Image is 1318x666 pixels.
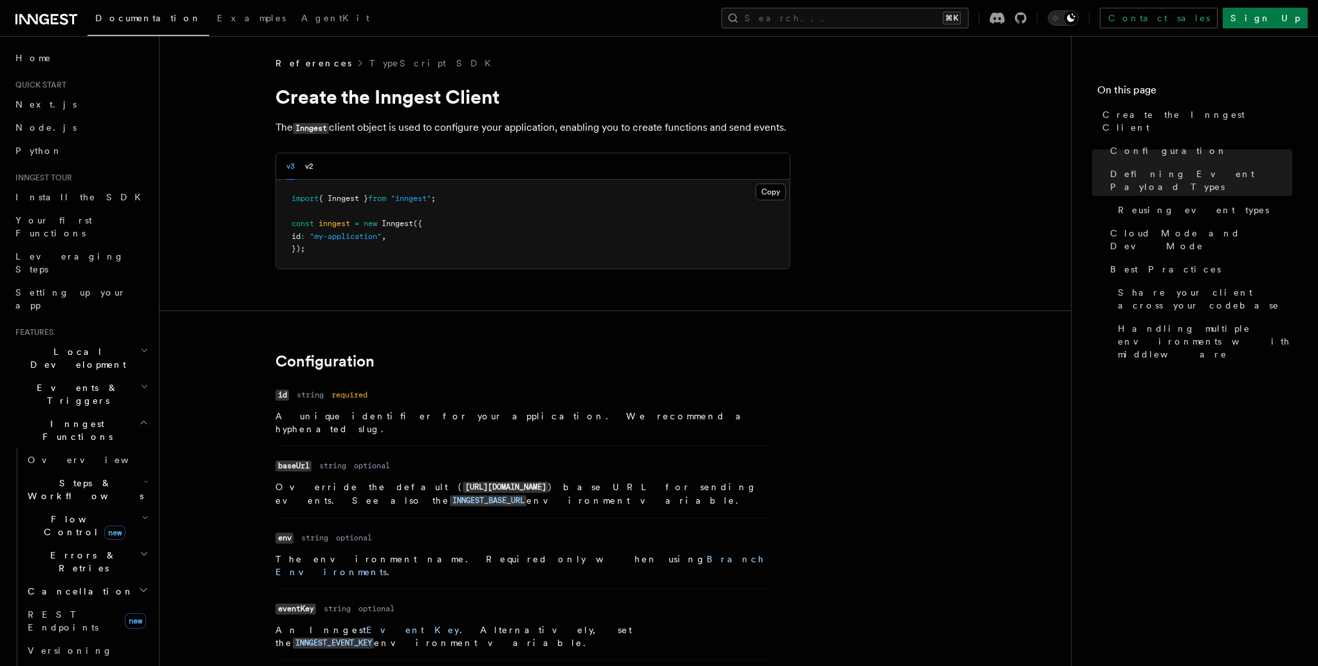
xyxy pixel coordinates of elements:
[368,194,386,203] span: from
[369,57,499,70] a: TypeScript SDK
[23,585,134,598] span: Cancellation
[10,46,151,70] a: Home
[10,186,151,209] a: Install the SDK
[293,123,329,134] code: Inngest
[1048,10,1079,26] button: Toggle dark mode
[293,4,377,35] a: AgentKit
[463,482,548,493] code: [URL][DOMAIN_NAME]
[331,390,367,400] dd: required
[10,345,140,371] span: Local Development
[10,173,72,183] span: Inngest tour
[217,13,286,23] span: Examples
[301,13,369,23] span: AgentKit
[15,287,126,310] span: Setting up your app
[382,219,413,228] span: Inngest
[1102,108,1292,134] span: Create the Inngest Client
[275,461,311,471] code: baseUrl
[275,623,770,650] p: An Inngest . Alternatively, set the environment variable.
[275,554,765,577] a: Branch Environments
[275,604,316,614] code: eventKey
[943,12,961,24] kbd: ⌘K
[28,645,113,656] span: Versioning
[319,219,350,228] span: inngest
[23,448,151,471] a: Overview
[756,184,786,200] button: Copy
[10,209,151,245] a: Your first Functions
[275,553,770,578] p: The environment name. Required only when using .
[292,232,301,241] span: id
[23,508,151,544] button: Flow Controlnew
[275,410,770,435] p: A unique identifier for your application. We recommend a hyphenated slug.
[1113,281,1292,317] a: Share your client across your codebase
[10,245,151,281] a: Leveraging Steps
[286,153,295,180] button: v3
[364,219,377,228] span: new
[10,327,53,338] span: Features
[310,232,382,241] span: "my-application"
[1105,222,1292,258] a: Cloud Mode and Dev Mode
[10,381,140,407] span: Events & Triggers
[275,533,293,544] code: env
[15,52,51,64] span: Home
[355,219,359,228] span: =
[1118,322,1292,361] span: Handling multiple environments with middleware
[382,232,386,241] span: ,
[15,192,149,202] span: Install the SDK
[125,613,146,629] span: new
[15,99,77,109] span: Next.js
[358,604,394,614] dd: optional
[1097,82,1292,103] h4: On this page
[88,4,209,36] a: Documentation
[1110,167,1292,193] span: Defining Event Payload Types
[275,390,289,401] code: id
[15,251,124,274] span: Leveraging Steps
[1118,204,1269,216] span: Reusing event types
[1118,286,1292,312] span: Share your client across your codebase
[23,639,151,662] a: Versioning
[1110,227,1292,252] span: Cloud Mode and Dev Mode
[1110,263,1221,276] span: Best Practices
[209,4,293,35] a: Examples
[293,638,374,648] a: INNGEST_EVENT_KEY
[10,80,66,90] span: Quick start
[305,153,313,180] button: v2
[275,480,770,508] p: Override the default ( ) base URL for sending events. See also the environment variable.
[1097,103,1292,139] a: Create the Inngest Client
[301,533,328,543] dd: string
[275,57,351,70] span: References
[10,417,139,443] span: Inngest Functions
[1110,144,1227,157] span: Configuration
[275,119,790,137] p: The client object is used to configure your application, enabling you to create functions and sen...
[1105,139,1292,162] a: Configuration
[391,194,431,203] span: "inngest"
[10,340,151,376] button: Local Development
[95,13,201,23] span: Documentation
[15,146,62,156] span: Python
[1105,258,1292,281] a: Best Practices
[23,603,151,639] a: REST Endpointsnew
[336,533,372,543] dd: optional
[23,544,151,580] button: Errors & Retries
[28,609,98,633] span: REST Endpoints
[319,194,368,203] span: { Inngest }
[15,215,92,238] span: Your first Functions
[319,461,346,471] dd: string
[324,604,351,614] dd: string
[275,85,790,108] h1: Create the Inngest Client
[1113,198,1292,222] a: Reusing event types
[275,352,375,370] a: Configuration
[292,194,319,203] span: import
[23,477,144,502] span: Steps & Workflows
[1105,162,1292,198] a: Defining Event Payload Types
[23,549,140,575] span: Errors & Retries
[366,625,459,635] a: Event Key
[1113,317,1292,366] a: Handling multiple environments with middleware
[10,116,151,139] a: Node.js
[1100,8,1218,28] a: Contact sales
[15,122,77,133] span: Node.js
[10,376,151,412] button: Events & Triggers
[10,281,151,317] a: Setting up your app
[28,455,160,465] span: Overview
[292,244,305,253] span: });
